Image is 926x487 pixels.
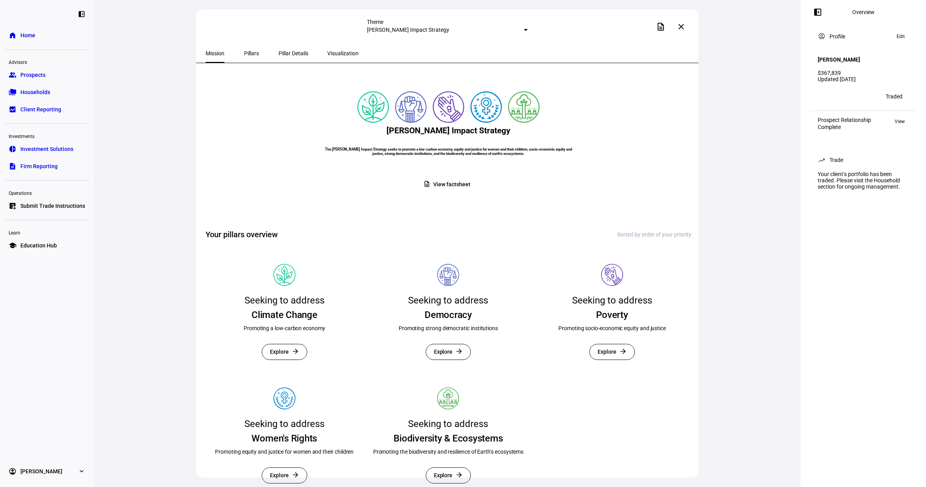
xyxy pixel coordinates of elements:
[852,9,875,15] div: Overview
[433,91,464,123] img: poverty.colored.svg
[5,84,89,100] a: folder_copyHouseholds
[244,324,325,332] div: Promoting a low-carbon economy
[886,93,902,100] div: Traded
[292,471,299,479] mat-icon: arrow_forward
[437,264,459,286] img: Pillar icon
[395,91,427,123] img: democracy.colored.svg
[273,264,295,286] img: Pillar icon
[437,387,459,409] img: Pillar icon
[589,344,635,360] button: Explore
[9,71,16,79] eth-mat-symbol: group
[417,177,479,192] button: View factsheet
[9,162,16,170] eth-mat-symbol: description
[5,130,89,141] div: Investments
[292,347,299,355] mat-icon: arrow_forward
[78,10,86,18] eth-mat-symbol: left_panel_close
[20,145,73,153] span: Investment Solutions
[252,309,317,321] div: Climate Change
[5,102,89,117] a: bid_landscapeClient Reporting
[373,448,524,456] div: Promoting the biodiversity and resilience of Earth’s ecosystems
[244,416,324,432] div: Seeking to address
[9,31,16,39] eth-mat-symbol: home
[279,51,308,56] span: Pillar Details
[78,467,86,475] eth-mat-symbol: expand_more
[434,344,453,360] span: Explore
[813,168,913,193] div: Your client’s portfolio has been traded. Please visit the Household section for ongoing management.
[273,387,295,409] img: Pillar icon
[891,117,909,126] button: View
[206,229,278,240] h2: Your pillars overview
[829,33,845,40] div: Profile
[20,467,62,475] span: [PERSON_NAME]
[818,156,826,164] mat-icon: trending_up
[270,468,289,483] span: Explore
[434,468,453,483] span: Explore
[425,309,472,321] div: Democracy
[20,162,58,170] span: Firm Reporting
[558,324,666,332] div: Promoting socio-economic equity and justice
[321,147,576,156] h6: The [PERSON_NAME] Impact Strategy seeks to promote a low-carbon economy, equity and justice for w...
[215,448,354,456] div: Promoting equity and justice for women and their children
[617,231,691,238] div: Sorted by order of your priority
[818,56,860,63] h4: [PERSON_NAME]
[5,227,89,238] div: Learn
[656,22,665,31] mat-icon: description
[367,27,449,33] mat-select-trigger: [PERSON_NAME] Impact Strategy
[386,126,510,135] h2: [PERSON_NAME] Impact Strategy
[455,347,463,355] mat-icon: arrow_forward
[20,71,46,79] span: Prospects
[9,242,16,249] eth-mat-symbol: school
[895,117,905,126] span: View
[818,117,871,123] div: Prospect Relationship
[676,22,686,31] mat-icon: close
[832,94,840,99] span: MK
[508,91,540,123] img: deforestation.colored.svg
[9,105,16,113] eth-mat-symbol: bid_landscape
[821,94,827,99] span: CR
[572,292,652,309] div: Seeking to address
[818,76,909,82] div: Updated [DATE]
[426,344,471,360] button: Explore
[262,344,307,360] button: Explore
[818,32,826,40] mat-icon: account_circle
[818,124,871,130] div: Complete
[244,51,259,56] span: Pillars
[20,88,50,96] span: Households
[601,264,623,286] img: Pillar icon
[829,157,843,163] div: Trade
[357,91,389,123] img: climateChange.colored.svg
[9,145,16,153] eth-mat-symbol: pie_chart
[394,432,503,445] div: Biodiversity & Ecosystems
[270,344,289,360] span: Explore
[5,27,89,43] a: homeHome
[20,105,61,113] span: Client Reporting
[5,67,89,83] a: groupProspects
[252,432,317,445] div: Women's Rights
[244,292,324,309] div: Seeking to address
[20,202,85,210] span: Submit Trade Instructions
[470,91,502,123] img: womensRights.colored.svg
[893,32,909,41] button: Edit
[9,88,16,96] eth-mat-symbol: folder_copy
[818,155,909,165] eth-panel-overview-card-header: Trade
[5,141,89,157] a: pie_chartInvestment Solutions
[813,7,822,17] mat-icon: left_panel_open
[399,324,498,332] div: Promoting strong democratic institutions
[20,242,57,249] span: Education Hub
[433,177,470,192] span: View factsheet
[596,309,628,321] div: Poverty
[818,32,909,41] eth-panel-overview-card-header: Profile
[455,471,463,479] mat-icon: arrow_forward
[408,416,488,432] div: Seeking to address
[598,344,616,360] span: Explore
[426,467,471,483] button: Explore
[5,56,89,67] div: Advisors
[619,347,627,355] mat-icon: arrow_forward
[9,467,16,475] eth-mat-symbol: account_circle
[423,180,430,187] mat-icon: description
[5,158,89,174] a: descriptionFirm Reporting
[367,19,528,25] div: Theme
[897,32,905,41] span: Edit
[327,51,359,56] span: Visualization
[206,51,224,56] span: Mission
